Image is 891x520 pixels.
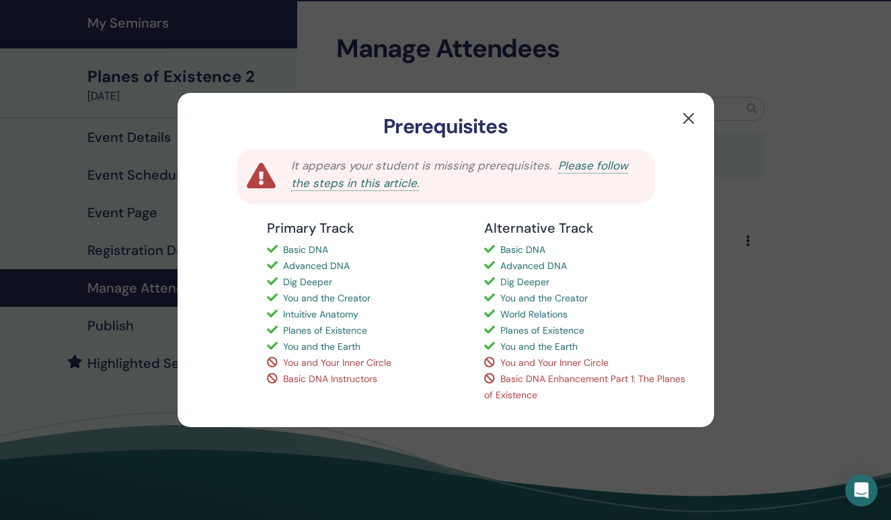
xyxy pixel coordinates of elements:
[283,292,371,304] span: You and the Creator
[199,114,693,139] h3: Prerequisites
[500,292,588,304] span: You and the Creator
[500,276,549,288] span: Dig Deeper
[500,324,584,336] span: Planes of Existence
[283,308,358,320] span: Intuitive Anatomy
[283,373,377,385] span: Basic DNA Instructors
[283,276,332,288] span: Dig Deeper
[845,474,878,507] div: Open Intercom Messenger
[291,158,551,173] span: It appears your student is missing prerequisites.
[484,220,685,236] h4: Alternative Track
[283,340,360,352] span: You and the Earth
[484,373,685,401] span: Basic DNA Enhancement Part 1: The Planes of Existence
[283,260,350,272] span: Advanced DNA
[283,324,367,336] span: Planes of Existence
[500,357,609,369] span: You and Your Inner Circle
[267,220,468,236] h4: Primary Track
[283,244,328,256] span: Basic DNA
[291,158,628,191] a: Please follow the steps in this article.
[500,244,545,256] span: Basic DNA
[283,357,391,369] span: You and Your Inner Circle
[500,260,567,272] span: Advanced DNA
[500,308,568,320] span: World Relations
[500,340,578,352] span: You and the Earth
